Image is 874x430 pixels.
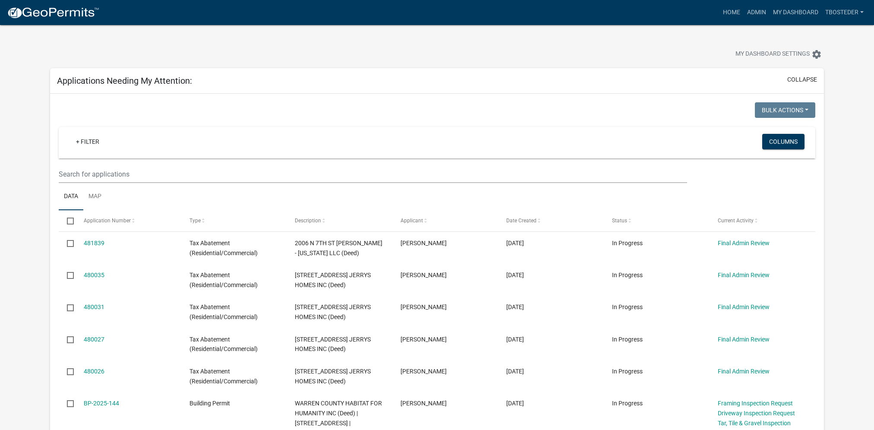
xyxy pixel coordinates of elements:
span: In Progress [612,400,643,407]
a: + Filter [69,134,106,149]
span: Type [189,218,201,224]
span: In Progress [612,304,643,310]
span: Applicant [401,218,423,224]
span: Status [612,218,627,224]
span: 09/17/2025 [506,272,524,278]
datatable-header-cell: Description [287,210,392,231]
a: Final Admin Review [718,272,770,278]
span: Randy R. Edwards [401,400,447,407]
span: 313 N 19TH ST JERRYS HOMES INC (Deed) [295,304,371,320]
span: adam [401,368,447,375]
h5: Applications Needing My Attention: [57,76,192,86]
span: Ashley Threlkeld [401,240,447,247]
datatable-header-cell: Type [181,210,287,231]
span: Description [295,218,321,224]
span: In Progress [612,368,643,375]
datatable-header-cell: Applicant [392,210,498,231]
datatable-header-cell: Status [604,210,710,231]
a: 480026 [84,368,104,375]
button: My Dashboard Settingssettings [729,46,829,63]
a: Home [719,4,744,21]
span: Tax Abatement (Residential/Commercial) [189,272,258,288]
a: Final Admin Review [718,304,770,310]
a: My Dashboard [770,4,822,21]
input: Search for applications [59,165,687,183]
a: Framing Inspection Request [718,400,793,407]
button: Columns [762,134,805,149]
span: 2006 N 7TH ST D R HORTON - IOWA LLC (Deed) [295,240,382,256]
a: 480027 [84,336,104,343]
a: Final Admin Review [718,240,770,247]
span: 311 N 19TH ST JERRYS HOMES INC (Deed) [295,336,371,353]
a: Final Admin Review [718,368,770,375]
span: 09/22/2025 [506,240,524,247]
button: collapse [787,75,817,84]
span: Date Created [506,218,536,224]
span: In Progress [612,336,643,343]
a: Data [59,183,83,211]
a: Driveway Inspection Request [718,410,795,417]
span: Current Activity [718,218,754,224]
span: 09/17/2025 [506,368,524,375]
i: settings [811,49,822,60]
span: 305 N 19TH ST JERRYS HOMES INC (Deed) [295,272,371,288]
datatable-header-cell: Select [59,210,75,231]
a: 480035 [84,272,104,278]
span: adam [401,304,447,310]
a: Admin [744,4,770,21]
datatable-header-cell: Current Activity [709,210,815,231]
span: My Dashboard Settings [735,49,810,60]
datatable-header-cell: Date Created [498,210,604,231]
button: Bulk Actions [755,102,815,118]
span: 09/17/2025 [506,304,524,310]
a: BP-2025-144 [84,400,119,407]
span: 307 N 19TH ST JERRYS HOMES INC (Deed) [295,368,371,385]
span: adam [401,336,447,343]
span: 08/27/2025 [506,400,524,407]
a: Final Admin Review [718,336,770,343]
span: adam [401,272,447,278]
span: Tax Abatement (Residential/Commercial) [189,336,258,353]
span: Tax Abatement (Residential/Commercial) [189,304,258,320]
span: In Progress [612,240,643,247]
span: Tax Abatement (Residential/Commercial) [189,368,258,385]
datatable-header-cell: Application Number [76,210,181,231]
a: Map [83,183,107,211]
span: 09/17/2025 [506,336,524,343]
a: tbosteder [822,4,867,21]
a: Tar, Tile & Gravel Inspection [718,420,791,427]
a: 481839 [84,240,104,247]
span: Application Number [84,218,131,224]
a: 480031 [84,304,104,310]
span: Building Permit [189,400,230,407]
span: Tax Abatement (Residential/Commercial) [189,240,258,256]
span: In Progress [612,272,643,278]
